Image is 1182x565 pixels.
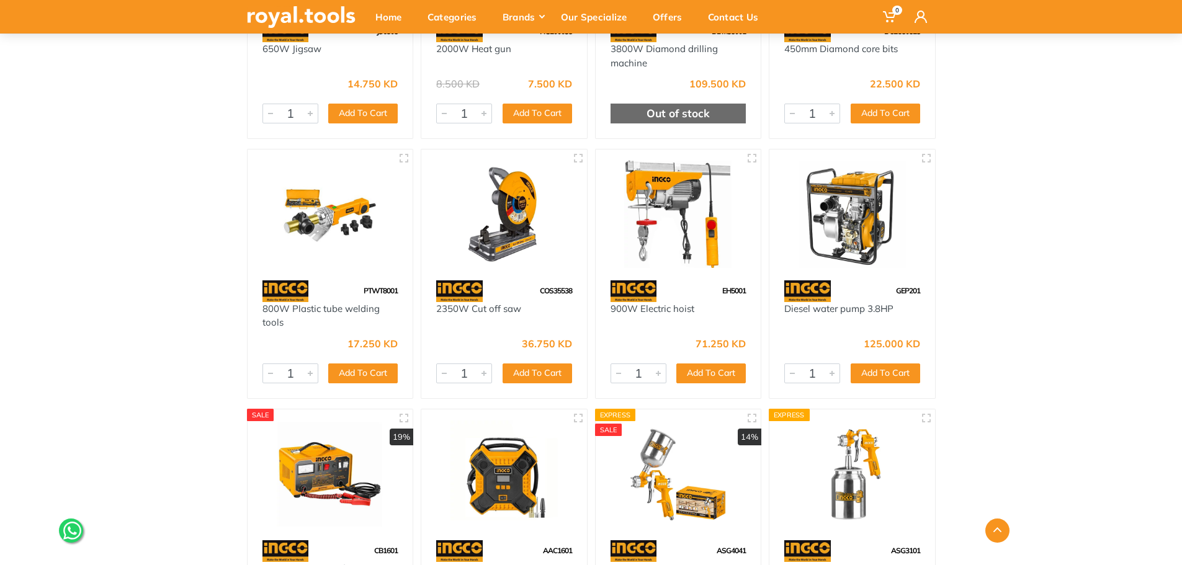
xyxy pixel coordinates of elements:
span: EH5001 [722,286,746,295]
img: royal.tools Logo [247,6,356,28]
a: 800W Plastic tube welding tools [262,303,380,329]
img: 91.webp [611,540,657,562]
img: 91.webp [436,540,483,562]
div: SALE [595,424,622,436]
span: 0 [892,6,902,15]
div: Express [769,409,810,421]
img: Royal Tools - 1000ml Air spray gun [781,420,924,528]
span: ASG3101 [891,546,920,555]
a: 900W Electric hoist [611,303,694,314]
a: 2350W Cut off saw [436,303,521,314]
div: Categories [419,4,494,30]
div: 7.500 KD [528,79,572,89]
img: 91.webp [611,280,657,302]
img: 91.webp [784,280,831,302]
div: 71.250 KD [696,339,746,349]
div: Brands [494,4,552,30]
div: SALE [247,409,274,421]
div: Home [367,4,419,30]
span: AAC1601 [543,546,572,555]
button: Add To Cart [851,104,920,123]
a: 650W Jigsaw [262,43,321,55]
a: 3800W Diamond drilling machine [611,43,718,69]
button: Add To Cart [851,363,920,383]
span: DCB580828 [884,27,920,36]
div: 17.250 KD [347,339,398,349]
div: Contact Us [699,4,776,30]
img: Royal Tools - Battery charger 12/24V [259,420,402,528]
span: ASG4041 [717,546,746,555]
img: 91.webp [262,540,309,562]
div: 22.500 KD [870,79,920,89]
span: JS6508 [377,27,398,36]
button: Add To Cart [676,363,746,383]
img: 91.webp [436,280,483,302]
div: Express [595,409,636,421]
img: Royal Tools - 900W Electric hoist [607,161,750,268]
span: HG200038 [540,27,572,36]
img: Royal Tools - 12V Auto air compressor - cigarette lighter [432,420,576,528]
img: Royal Tools - 400ml Air spray gun [607,420,750,528]
img: Royal Tools - 2350W Cut off saw [432,161,576,268]
div: 14% [738,429,761,446]
span: CB1601 [374,546,398,555]
button: Add To Cart [328,363,398,383]
div: 109.500 KD [689,79,746,89]
span: PTWT8001 [364,286,398,295]
div: 19% [390,429,413,446]
button: Add To Cart [503,104,572,123]
a: Diesel water pump 3.8HP [784,303,893,314]
span: GEP201 [896,286,920,295]
a: 450mm Diamond core bits [784,43,898,55]
div: 14.750 KD [347,79,398,89]
div: 36.750 KD [522,339,572,349]
button: Add To Cart [503,363,572,383]
a: 2000W Heat gun [436,43,511,55]
img: Royal Tools - Diesel water pump 3.8HP [781,161,924,268]
div: Offers [644,4,699,30]
div: Our Specialize [552,4,644,30]
div: 125.000 KD [864,339,920,349]
div: 8.500 KD [436,79,480,89]
span: COS35538 [540,286,572,295]
div: Out of stock [611,104,746,123]
img: 91.webp [784,540,831,562]
span: DDM38001 [712,27,746,36]
img: Royal Tools - 800W Plastic tube welding tools [259,161,402,268]
img: 91.webp [262,280,309,302]
button: Add To Cart [328,104,398,123]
